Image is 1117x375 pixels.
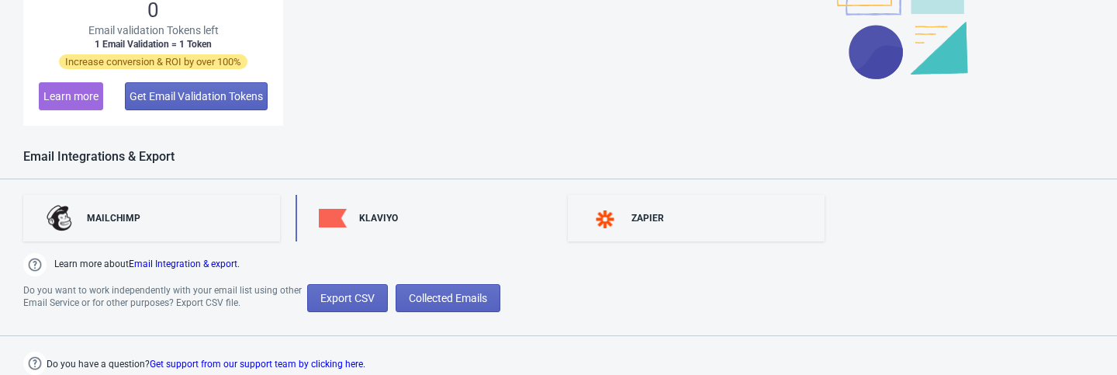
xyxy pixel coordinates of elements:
span: Learn more [43,90,99,102]
button: Collected Emails [396,284,500,312]
img: zapier.svg [591,210,619,228]
div: MAILCHIMP [87,212,140,224]
div: Do you want to work independently with your email list using other Email Service or for other pur... [23,284,307,312]
span: Get Email Validation Tokens [130,90,263,102]
button: Get Email Validation Tokens [125,82,268,110]
img: help.png [23,352,47,375]
span: Increase conversion & ROI by over 100% [59,54,247,69]
span: 1 Email Validation = 1 Token [95,38,212,50]
span: Do you have a question? [47,355,365,373]
img: help.png [23,253,47,276]
a: Email Integration & export [129,259,237,269]
button: Learn more [39,82,103,110]
span: Export CSV [320,292,375,304]
span: Collected Emails [409,292,487,304]
span: Email validation Tokens left [88,23,219,38]
span: Learn more about . [54,257,240,276]
a: Get support from our support team by clicking here. [150,359,365,370]
img: klaviyo.png [319,209,347,228]
img: mailchimp.png [47,205,74,231]
div: KLAVIYO [359,212,398,224]
button: Export CSV [307,284,388,312]
div: ZAPIER [631,212,664,224]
